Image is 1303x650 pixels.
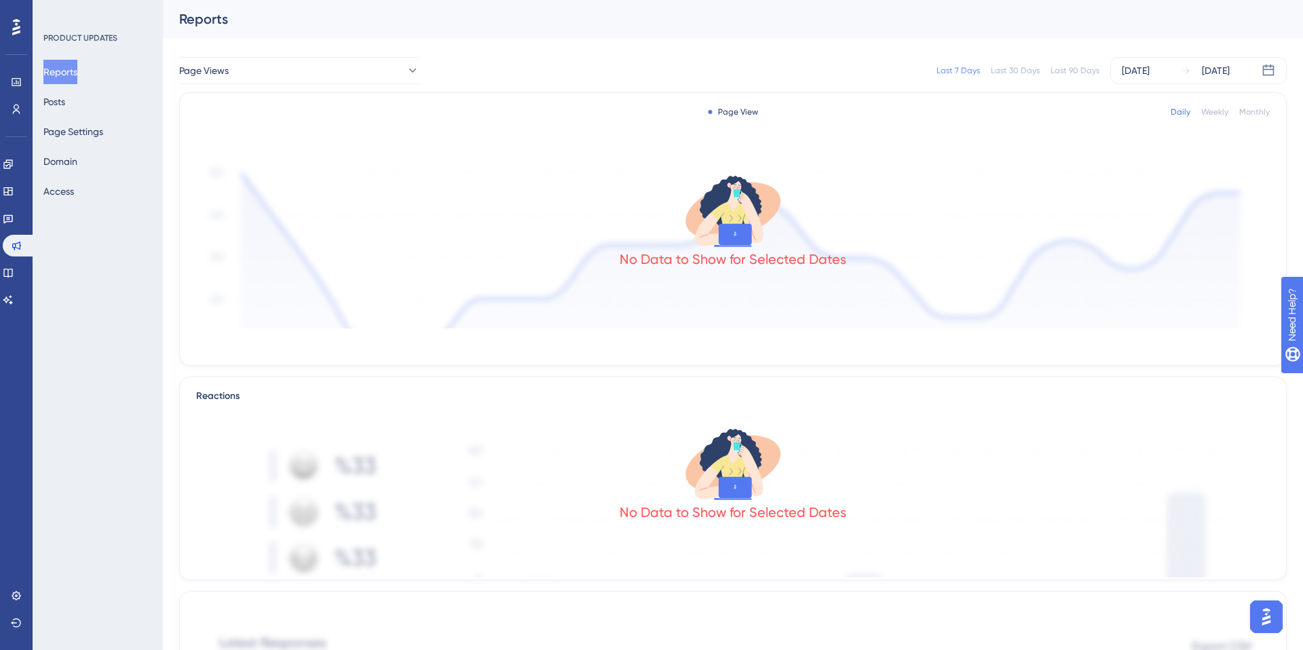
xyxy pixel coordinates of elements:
[43,33,117,43] div: PRODUCT UPDATES
[991,65,1040,76] div: Last 30 Days
[179,62,229,79] span: Page Views
[1051,65,1099,76] div: Last 90 Days
[43,179,74,204] button: Access
[709,107,758,117] div: Page View
[43,90,65,114] button: Posts
[43,60,77,84] button: Reports
[196,388,1270,404] div: Reactions
[32,3,85,20] span: Need Help?
[43,149,77,174] button: Domain
[620,250,846,269] div: No Data to Show for Selected Dates
[1171,107,1190,117] div: Daily
[1122,62,1150,79] div: [DATE]
[43,119,103,144] button: Page Settings
[620,503,846,522] div: No Data to Show for Selected Dates
[179,57,419,84] button: Page Views
[1246,596,1287,637] iframe: UserGuiding AI Assistant Launcher
[179,9,1253,28] div: Reports
[937,65,980,76] div: Last 7 Days
[1239,107,1270,117] div: Monthly
[1201,107,1228,117] div: Weekly
[1202,62,1230,79] div: [DATE]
